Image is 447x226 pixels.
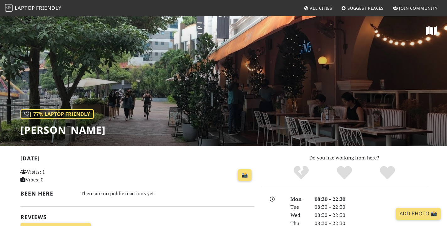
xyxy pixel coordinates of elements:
span: Laptop [15,4,35,11]
div: 08:30 – 22:30 [311,211,431,219]
a: All Cities [301,3,335,14]
h2: [DATE] [20,155,254,164]
div: Definitely! [366,165,409,181]
div: Tue [287,203,311,211]
div: 08:30 – 22:30 [311,203,431,211]
span: Friendly [36,4,61,11]
h2: Been here [20,190,73,197]
a: LaptopFriendly LaptopFriendly [5,3,61,14]
h1: [PERSON_NAME] [20,124,106,136]
a: 📸 [238,169,252,181]
a: Add Photo 📸 [396,208,441,220]
h2: Reviews [20,214,254,220]
p: Visits: 1 Vibes: 0 [20,168,93,184]
div: Yes [323,165,366,181]
div: 08:30 – 22:30 [311,195,431,203]
div: No [279,165,323,181]
a: Suggest Places [339,3,386,14]
div: Mon [287,195,311,203]
span: All Cities [310,5,332,11]
p: Do you like working from here? [262,154,427,162]
div: | 77% Laptop Friendly [20,109,94,119]
span: Join Community [399,5,438,11]
div: There are no public reactions yet. [81,189,254,198]
div: Wed [287,211,311,219]
img: LaptopFriendly [5,4,13,12]
a: Join Community [390,3,440,14]
span: Suggest Places [348,5,384,11]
